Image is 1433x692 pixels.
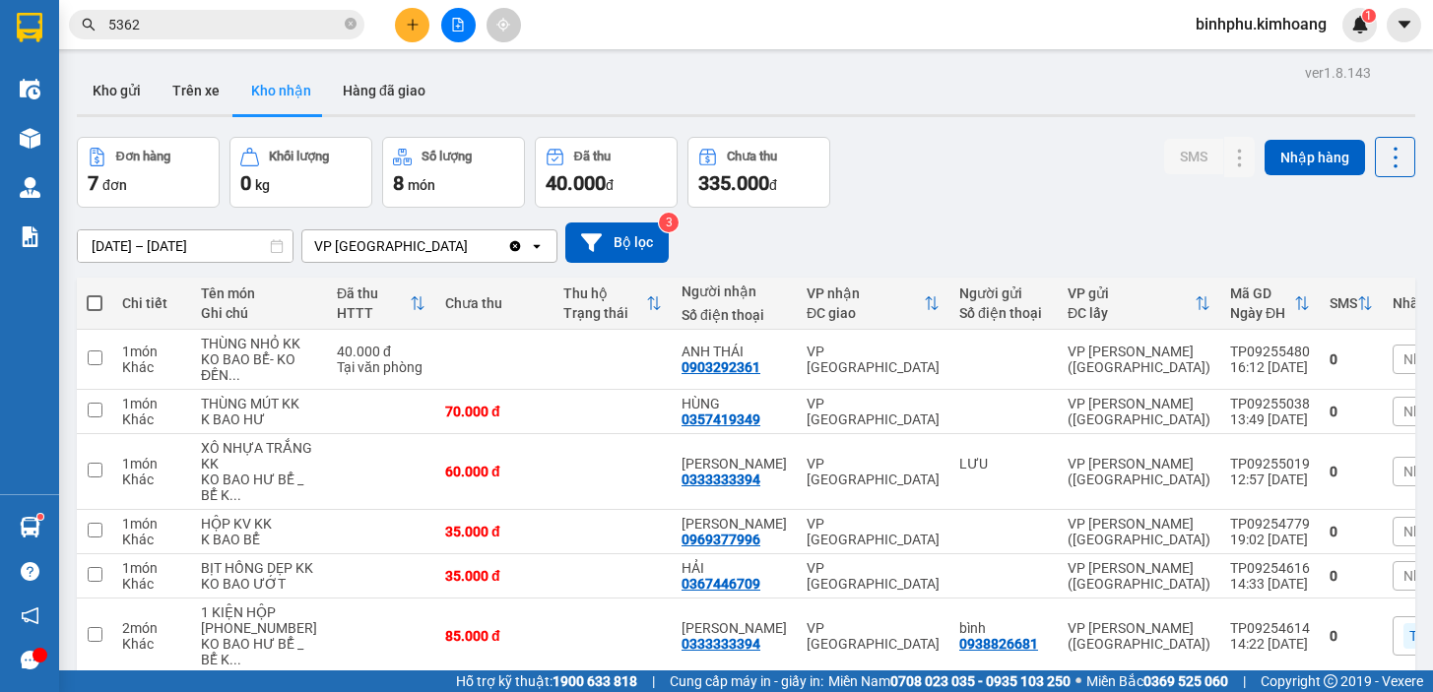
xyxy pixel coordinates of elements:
[1351,16,1369,33] img: icon-new-feature
[682,532,760,547] div: 0969377996
[122,532,181,547] div: Khác
[116,150,170,163] div: Đơn hàng
[255,177,270,193] span: kg
[1068,285,1195,301] div: VP gửi
[727,150,777,163] div: Chưa thu
[1330,351,1373,367] div: 0
[1058,278,1220,330] th: Toggle SortBy
[122,560,181,576] div: 1 món
[1230,532,1310,547] div: 19:02 [DATE]
[890,673,1071,689] strong: 0708 023 035 - 0935 103 250
[959,285,1048,301] div: Người gửi
[682,456,787,472] div: ANH KHANH
[682,344,787,359] div: ANH THÁI
[1164,139,1223,174] button: SMS
[807,305,924,321] div: ĐC giao
[698,171,769,195] span: 335.000
[408,177,435,193] span: món
[201,305,317,321] div: Ghi chú
[382,137,525,208] button: Số lượng8món
[201,560,317,576] div: BỊT HỒNG DẸP KK
[535,137,678,208] button: Đã thu40.000đ
[807,516,940,547] div: VP [GEOGRAPHIC_DATA]
[606,177,614,193] span: đ
[959,636,1038,652] div: 0938826681
[682,307,787,323] div: Số điện thoại
[445,568,544,584] div: 35.000 đ
[563,285,646,301] div: Thu hộ
[201,636,317,667] div: KO BAO HƯ BỂ _ BỂ K ĐỀN
[659,213,679,232] sup: 3
[122,620,181,636] div: 2 món
[797,278,949,330] th: Toggle SortBy
[122,344,181,359] div: 1 món
[395,8,429,42] button: plus
[487,8,521,42] button: aim
[102,177,127,193] span: đơn
[201,532,317,547] div: K BAO BỂ
[456,670,637,692] span: Hỗ trợ kỹ thuật:
[445,295,544,311] div: Chưa thu
[496,18,510,31] span: aim
[553,673,637,689] strong: 1900 633 818
[445,464,544,479] div: 60.000 đ
[1230,305,1294,321] div: Ngày ĐH
[682,620,787,636] div: ANH KHANH
[670,670,823,692] span: Cung cấp máy in - giấy in:
[122,576,181,592] div: Khác
[682,560,787,576] div: HẢI
[1387,8,1421,42] button: caret-down
[1068,456,1210,487] div: VP [PERSON_NAME] ([GEOGRAPHIC_DATA])
[235,67,327,114] button: Kho nhận
[345,16,357,34] span: close-circle
[1265,140,1365,175] button: Nhập hàng
[959,620,1048,636] div: bình
[565,222,669,263] button: Bộ lọc
[554,278,672,330] th: Toggle SortBy
[122,472,181,487] div: Khác
[959,305,1048,321] div: Số điện thoại
[445,524,544,539] div: 35.000 đ
[337,344,425,359] div: 40.000 đ
[470,236,472,256] input: Selected VP Bình Phú.
[122,411,181,427] div: Khác
[1143,673,1228,689] strong: 0369 525 060
[1075,677,1081,685] span: ⚪️
[682,516,787,532] div: BÁ CƯỜNG
[1230,456,1310,472] div: TP09255019
[1230,620,1310,636] div: TP09254614
[337,285,410,301] div: Đã thu
[807,560,940,592] div: VP [GEOGRAPHIC_DATA]
[1330,524,1373,539] div: 0
[1330,628,1373,644] div: 0
[1230,560,1310,576] div: TP09254616
[337,305,410,321] div: HTTT
[314,236,468,256] div: VP [GEOGRAPHIC_DATA]
[1324,674,1337,688] span: copyright
[682,636,760,652] div: 0333333394
[1230,576,1310,592] div: 14:33 [DATE]
[1230,285,1294,301] div: Mã GD
[507,238,523,254] svg: Clear value
[20,79,40,99] img: warehouse-icon
[682,396,787,411] div: HÙNG
[345,18,357,30] span: close-circle
[546,171,606,195] span: 40.000
[327,278,435,330] th: Toggle SortBy
[201,604,317,636] div: 1 KIỆN HỘP +10.000.000
[652,670,655,692] span: |
[327,67,441,114] button: Hàng đã giao
[1068,305,1195,321] div: ĐC lấy
[20,517,40,537] img: warehouse-icon
[201,411,317,427] div: K BAO HƯ
[21,606,39,625] span: notification
[20,128,40,149] img: warehouse-icon
[807,344,940,375] div: VP [GEOGRAPHIC_DATA]
[1230,636,1310,652] div: 14:22 [DATE]
[445,404,544,419] div: 70.000 đ
[269,150,329,163] div: Khối lượng
[807,620,940,652] div: VP [GEOGRAPHIC_DATA]
[1230,516,1310,532] div: TP09254779
[451,18,465,31] span: file-add
[682,576,760,592] div: 0367446709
